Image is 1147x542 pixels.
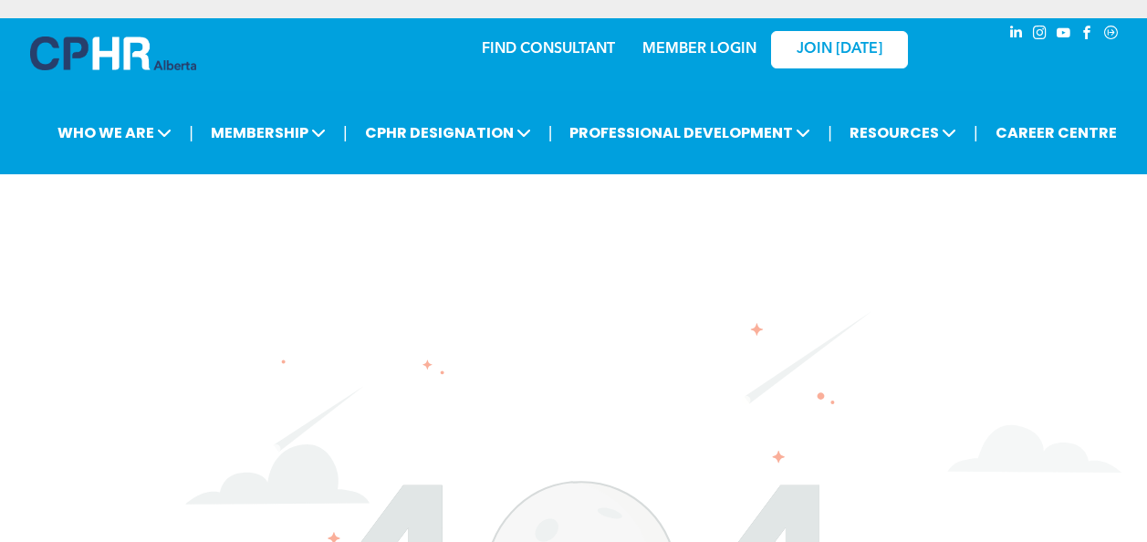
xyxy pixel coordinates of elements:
a: FIND CONSULTANT [482,42,615,57]
li: | [189,114,193,151]
a: facebook [1078,23,1098,47]
a: JOIN [DATE] [771,31,908,68]
span: PROFESSIONAL DEVELOPMENT [564,116,816,150]
span: WHO WE ARE [52,116,177,150]
span: JOIN [DATE] [797,41,882,58]
a: Social network [1101,23,1121,47]
a: linkedin [1006,23,1027,47]
li: | [343,114,348,151]
a: instagram [1030,23,1050,47]
span: MEMBERSHIP [205,116,331,150]
a: youtube [1054,23,1074,47]
span: RESOURCES [844,116,962,150]
span: CPHR DESIGNATION [360,116,537,150]
li: | [974,114,978,151]
li: | [548,114,553,151]
img: A blue and white logo for cp alberta [30,36,196,70]
a: CAREER CENTRE [990,116,1122,150]
li: | [828,114,832,151]
a: MEMBER LOGIN [642,42,756,57]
